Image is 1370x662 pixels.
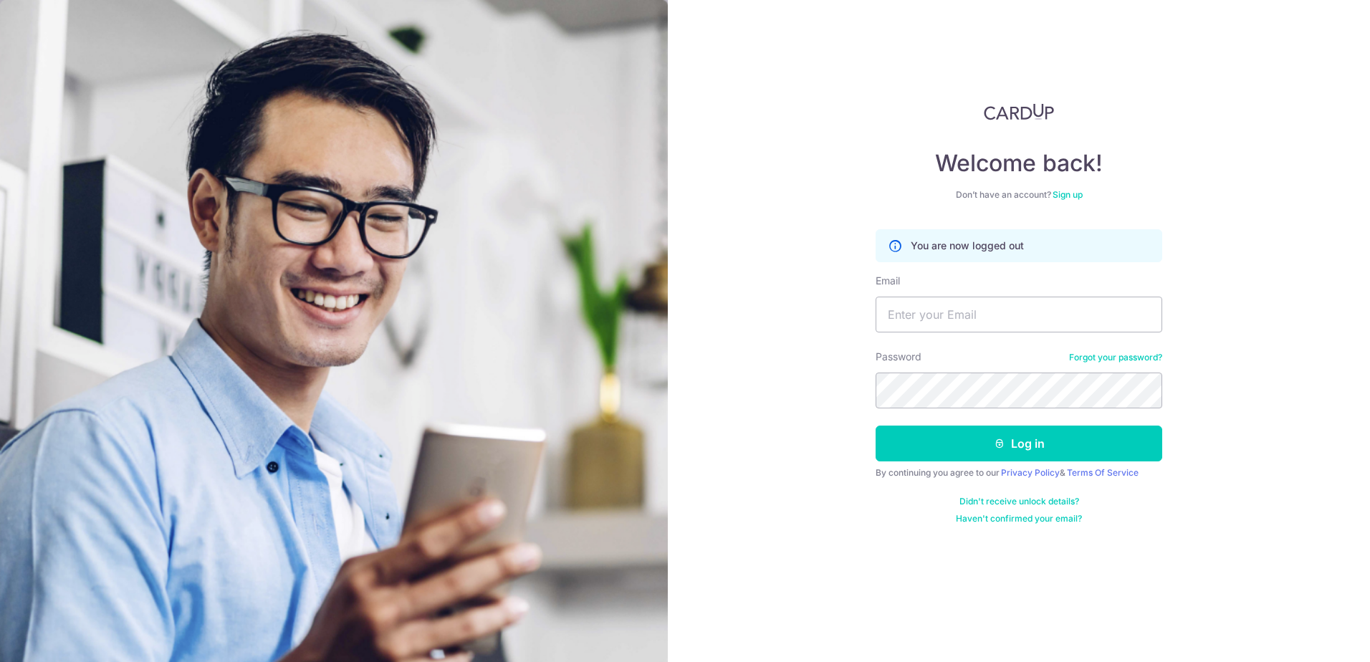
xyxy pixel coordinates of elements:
[959,496,1079,507] a: Didn't receive unlock details?
[876,274,900,288] label: Email
[876,297,1162,332] input: Enter your Email
[1067,467,1139,478] a: Terms Of Service
[876,149,1162,178] h4: Welcome back!
[1001,467,1060,478] a: Privacy Policy
[911,239,1024,253] p: You are now logged out
[876,189,1162,201] div: Don’t have an account?
[876,467,1162,479] div: By continuing you agree to our &
[876,426,1162,461] button: Log in
[1069,352,1162,363] a: Forgot your password?
[984,103,1054,120] img: CardUp Logo
[876,350,921,364] label: Password
[1053,189,1083,200] a: Sign up
[956,513,1082,524] a: Haven't confirmed your email?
